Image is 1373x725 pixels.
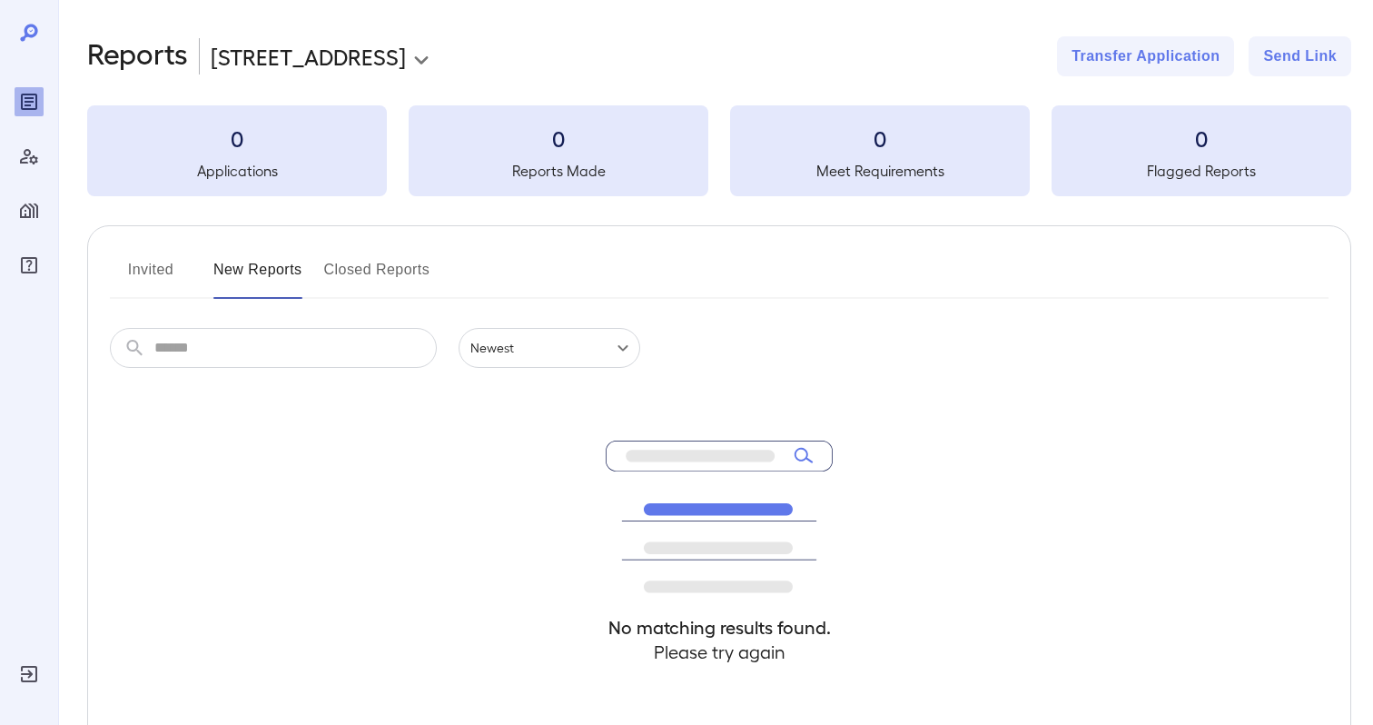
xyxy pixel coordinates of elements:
h3: 0 [87,124,387,153]
h5: Meet Requirements [730,160,1030,182]
h2: Reports [87,36,188,76]
button: Transfer Application [1057,36,1234,76]
h3: 0 [409,124,708,153]
h5: Applications [87,160,387,182]
div: FAQ [15,251,44,280]
h3: 0 [730,124,1030,153]
summary: 0Applications0Reports Made0Meet Requirements0Flagged Reports [87,105,1351,196]
div: Manage Properties [15,196,44,225]
h4: No matching results found. [606,615,833,640]
p: [STREET_ADDRESS] [211,42,406,71]
h4: Please try again [606,640,833,664]
h5: Flagged Reports [1052,160,1351,182]
h3: 0 [1052,124,1351,153]
button: Invited [110,255,192,299]
h5: Reports Made [409,160,708,182]
button: Send Link [1249,36,1351,76]
button: New Reports [213,255,302,299]
div: Newest [459,328,640,368]
div: Log Out [15,660,44,689]
button: Closed Reports [324,255,430,299]
div: Reports [15,87,44,116]
div: Manage Users [15,142,44,171]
